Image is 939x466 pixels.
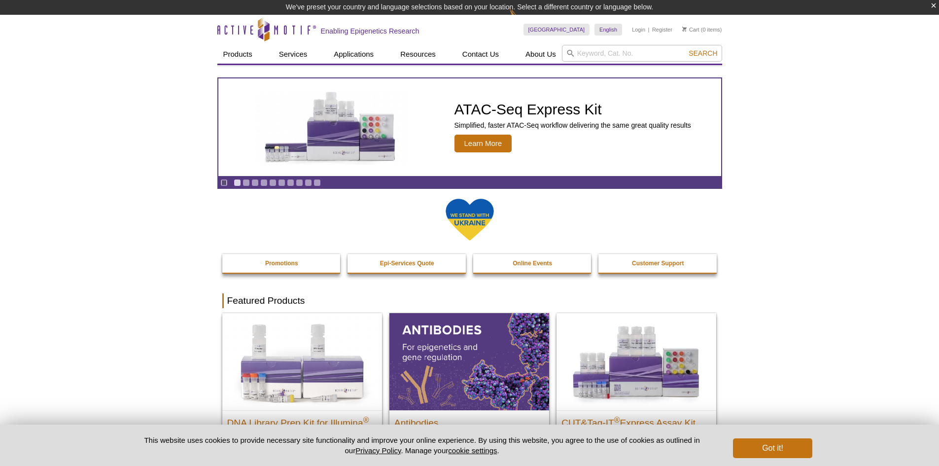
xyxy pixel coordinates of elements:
a: Applications [328,45,380,64]
sup: ® [363,415,369,424]
strong: Promotions [265,260,298,267]
h2: Enabling Epigenetics Research [321,27,419,36]
a: Services [273,45,313,64]
a: Go to slide 9 [305,179,312,186]
li: (0 items) [682,24,722,36]
h2: CUT&Tag-IT Express Assay Kit [561,413,711,428]
sup: ® [614,415,620,424]
a: Go to slide 3 [251,179,259,186]
a: Go to slide 1 [234,179,241,186]
p: This website uses cookies to provide necessary site functionality and improve your online experie... [127,435,717,456]
li: | [648,24,650,36]
h2: ATAC-Seq Express Kit [454,102,691,117]
a: Go to slide 7 [287,179,294,186]
strong: Online Events [513,260,552,267]
input: Keyword, Cat. No. [562,45,722,62]
a: CUT&Tag-IT® Express Assay Kit CUT&Tag-IT®Express Assay Kit Less variable and higher-throughput ge... [556,313,716,463]
a: Privacy Policy [355,446,401,455]
a: About Us [520,45,562,64]
a: Products [217,45,258,64]
h2: Antibodies [394,413,544,428]
button: Got it! [733,438,812,458]
button: cookie settings [448,446,497,455]
a: [GEOGRAPHIC_DATA] [523,24,590,36]
span: Search [689,49,717,57]
a: Online Events [473,254,592,273]
a: Contact Us [456,45,505,64]
a: Resources [394,45,442,64]
img: CUT&Tag-IT® Express Assay Kit [556,313,716,410]
img: We Stand With Ukraine [445,198,494,242]
button: Search [686,49,720,58]
a: English [594,24,622,36]
a: Register [652,26,672,33]
a: Go to slide 4 [260,179,268,186]
h2: Featured Products [222,293,717,308]
img: ATAC-Seq Express Kit [250,90,413,165]
h2: DNA Library Prep Kit for Illumina [227,413,377,428]
a: ATAC-Seq Express Kit ATAC-Seq Express Kit Simplified, faster ATAC-Seq workflow delivering the sam... [218,78,721,176]
p: Simplified, faster ATAC-Seq workflow delivering the same great quality results [454,121,691,130]
a: Go to slide 2 [243,179,250,186]
strong: Customer Support [632,260,684,267]
a: Epi-Services Quote [348,254,467,273]
span: Learn More [454,135,512,152]
img: All Antibodies [389,313,549,410]
a: Go to slide 6 [278,179,285,186]
img: DNA Library Prep Kit for Illumina [222,313,382,410]
a: All Antibodies Antibodies Application-tested antibodies for ChIP, CUT&Tag, and CUT&RUN. [389,313,549,463]
a: Go to slide 10 [313,179,321,186]
a: Go to slide 5 [269,179,277,186]
img: Your Cart [682,27,687,32]
a: Toggle autoplay [220,179,228,186]
img: Change Here [509,7,535,31]
a: Promotions [222,254,342,273]
article: ATAC-Seq Express Kit [218,78,721,176]
a: Cart [682,26,699,33]
a: Customer Support [598,254,718,273]
strong: Epi-Services Quote [380,260,434,267]
a: Go to slide 8 [296,179,303,186]
a: Login [632,26,645,33]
